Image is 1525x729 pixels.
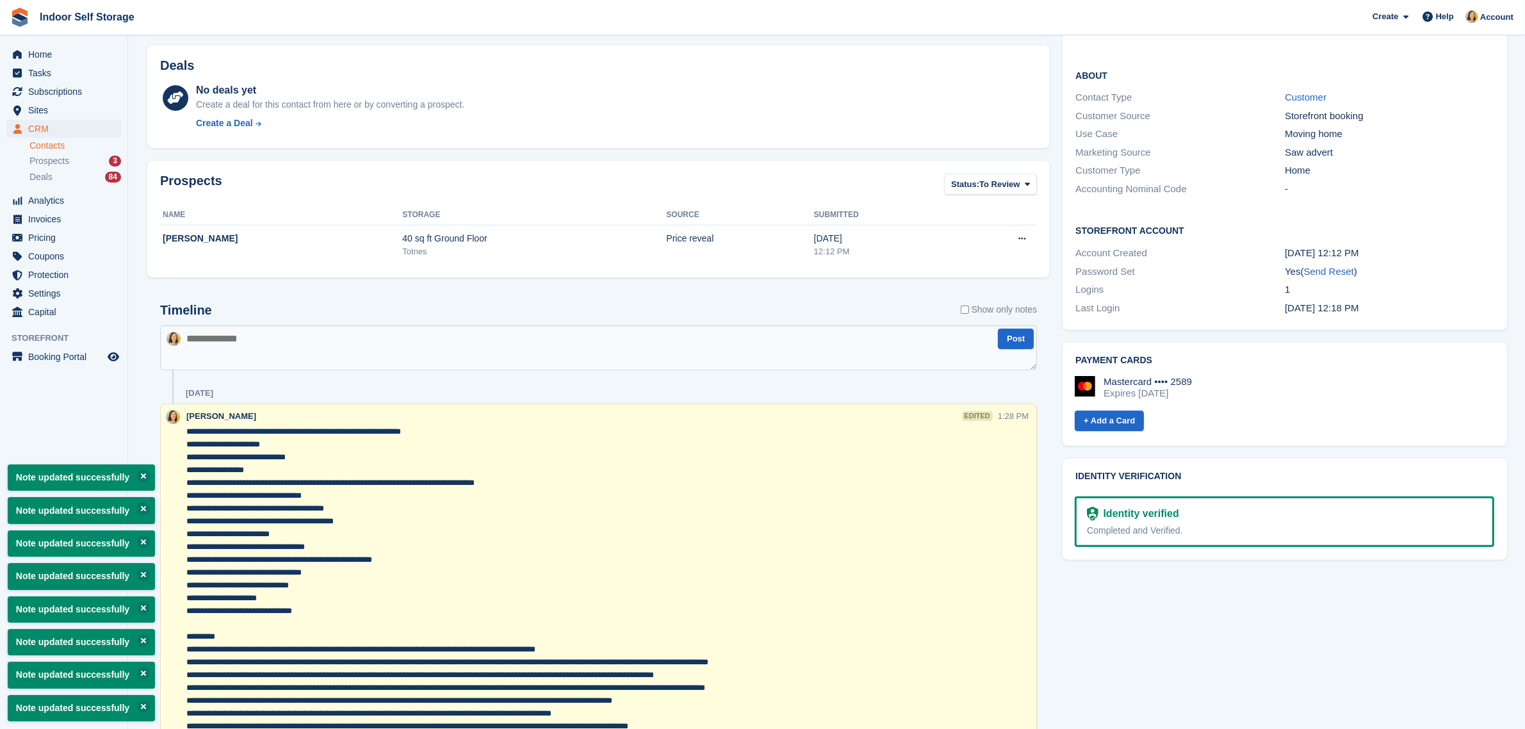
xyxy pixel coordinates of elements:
[8,497,155,523] p: Note updated successfully
[28,192,105,209] span: Analytics
[1075,376,1095,397] img: Mastercard Logo
[29,170,121,184] a: Deals 84
[1075,109,1285,124] div: Customer Source
[951,178,979,191] span: Status:
[1285,145,1494,160] div: Saw advert
[6,247,121,265] a: menu
[196,83,464,98] div: No deals yet
[1075,356,1494,366] h2: Payment cards
[12,332,127,345] span: Storefront
[1285,109,1494,124] div: Storefront booking
[28,229,105,247] span: Pricing
[28,45,105,63] span: Home
[1104,376,1192,388] div: Mastercard •••• 2589
[186,388,213,398] div: [DATE]
[814,245,954,258] div: 12:12 PM
[6,101,121,119] a: menu
[196,117,253,130] div: Create a Deal
[1075,471,1494,482] h2: Identity verification
[35,6,140,28] a: Indoor Self Storage
[28,348,105,366] span: Booking Portal
[6,348,121,366] a: menu
[402,232,666,245] div: 40 sq ft Ground Floor
[6,192,121,209] a: menu
[1480,11,1513,24] span: Account
[28,101,105,119] span: Sites
[1075,224,1494,236] h2: Storefront Account
[1075,301,1285,316] div: Last Login
[196,117,464,130] a: Create a Deal
[1301,266,1357,277] span: ( )
[666,205,813,225] th: Source
[8,695,155,721] p: Note updated successfully
[163,232,402,245] div: [PERSON_NAME]
[814,232,954,245] div: [DATE]
[1075,90,1285,105] div: Contact Type
[1075,246,1285,261] div: Account Created
[160,205,402,225] th: Name
[1075,127,1285,142] div: Use Case
[29,140,121,152] a: Contacts
[10,8,29,27] img: stora-icon-8386f47178a22dfd0bd8f6a31ec36ba5ce8667c1dd55bd0f319d3a0aa187defe.svg
[1075,163,1285,178] div: Customer Type
[28,266,105,284] span: Protection
[1285,246,1494,261] div: [DATE] 12:12 PM
[8,563,155,589] p: Note updated successfully
[160,303,212,318] h2: Timeline
[1087,524,1482,537] div: Completed and Verified.
[6,210,121,228] a: menu
[28,83,105,101] span: Subscriptions
[196,98,464,111] div: Create a deal for this contact from here or by converting a prospect.
[29,154,121,168] a: Prospects 3
[1373,10,1398,23] span: Create
[998,410,1029,422] div: 1:28 PM
[28,120,105,138] span: CRM
[961,303,969,316] input: Show only notes
[1436,10,1454,23] span: Help
[1285,92,1326,102] a: Customer
[160,58,194,73] h2: Deals
[109,156,121,167] div: 3
[8,464,155,491] p: Note updated successfully
[29,171,53,183] span: Deals
[979,178,1020,191] span: To Review
[1104,388,1192,399] div: Expires [DATE]
[28,247,105,265] span: Coupons
[1075,411,1144,432] a: + Add a Card
[666,232,813,245] div: Price reveal
[186,411,256,421] span: [PERSON_NAME]
[6,229,121,247] a: menu
[1285,127,1494,142] div: Moving home
[1075,69,1494,81] h2: About
[998,329,1034,350] button: Post
[962,411,993,421] div: edited
[1285,265,1494,279] div: Yes
[1075,265,1285,279] div: Password Set
[1075,283,1285,297] div: Logins
[1087,507,1098,521] img: Identity Verification Ready
[6,83,121,101] a: menu
[814,205,954,225] th: Submitted
[1285,163,1494,178] div: Home
[944,174,1037,195] button: Status: To Review
[961,303,1038,316] label: Show only notes
[29,155,69,167] span: Prospects
[28,303,105,321] span: Capital
[8,662,155,688] p: Note updated successfully
[6,45,121,63] a: menu
[106,349,121,364] a: Preview store
[28,64,105,82] span: Tasks
[1285,182,1494,197] div: -
[6,64,121,82] a: menu
[8,629,155,655] p: Note updated successfully
[167,332,181,346] img: Emma Higgins
[28,210,105,228] span: Invoices
[166,410,180,424] img: Emma Higgins
[8,596,155,623] p: Note updated successfully
[1465,10,1478,23] img: Emma Higgins
[6,120,121,138] a: menu
[160,174,222,197] h2: Prospects
[1098,506,1179,521] div: Identity verified
[28,284,105,302] span: Settings
[1075,145,1285,160] div: Marketing Source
